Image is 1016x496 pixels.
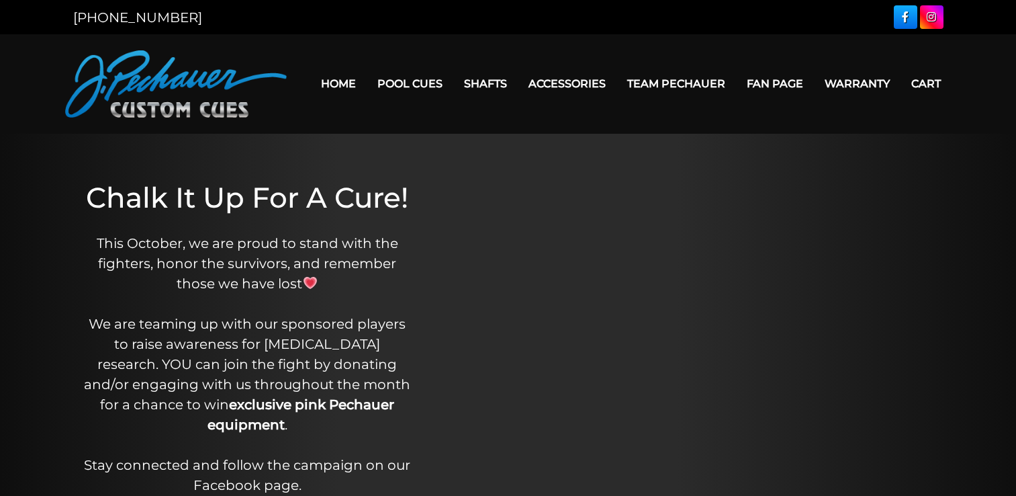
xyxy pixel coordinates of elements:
[814,67,900,101] a: Warranty
[310,67,367,101] a: Home
[73,9,202,26] a: [PHONE_NUMBER]
[453,67,518,101] a: Shafts
[518,67,616,101] a: Accessories
[304,276,317,290] img: 💗
[83,233,412,495] p: This October, we are proud to stand with the fighters, honor the survivors, and remember those we...
[736,67,814,101] a: Fan Page
[65,50,287,118] img: Pechauer Custom Cues
[207,397,395,433] strong: exclusive pink Pechauer equipment
[900,67,952,101] a: Cart
[616,67,736,101] a: Team Pechauer
[83,181,412,214] h1: Chalk It Up For A Cure!
[367,67,453,101] a: Pool Cues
